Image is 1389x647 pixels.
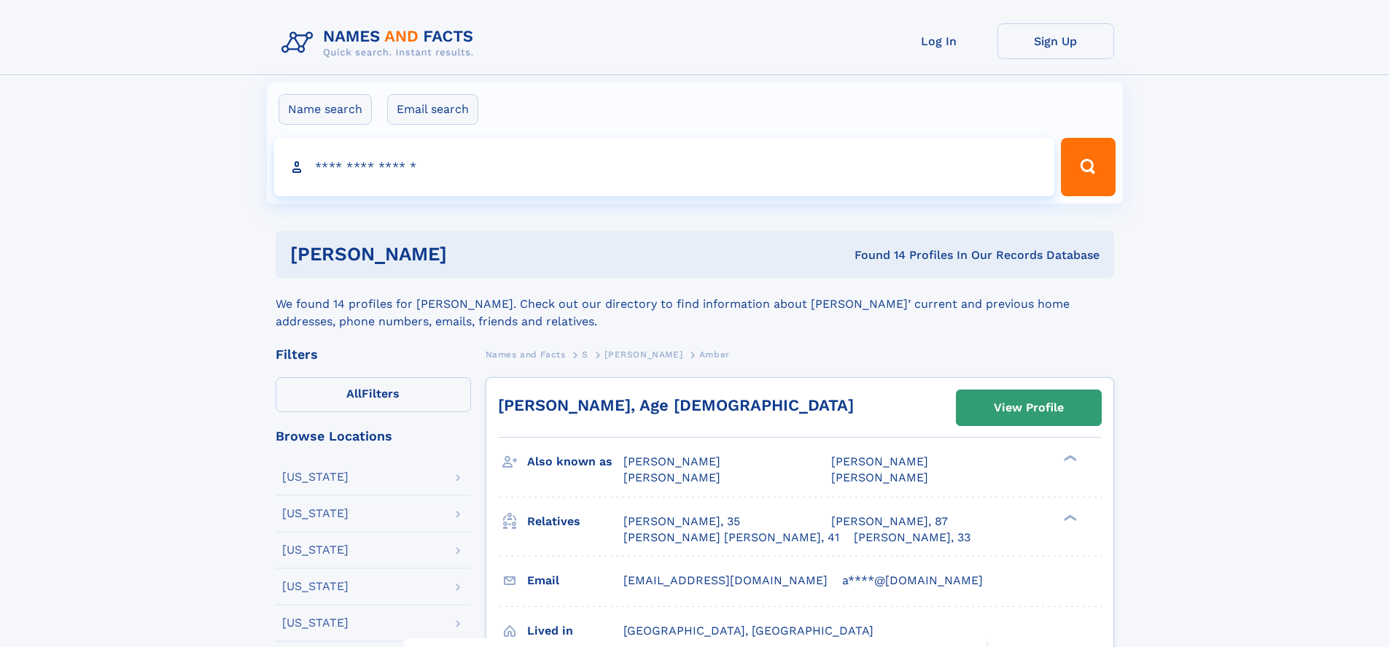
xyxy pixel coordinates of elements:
[282,544,349,556] div: [US_STATE]
[290,245,651,263] h1: [PERSON_NAME]
[527,509,623,534] h3: Relatives
[623,573,828,587] span: [EMAIL_ADDRESS][DOMAIN_NAME]
[650,247,1100,263] div: Found 14 Profiles In Our Records Database
[623,514,740,530] a: [PERSON_NAME], 35
[282,508,349,519] div: [US_STATE]
[274,138,1055,196] input: search input
[279,94,372,125] label: Name search
[623,470,720,484] span: [PERSON_NAME]
[282,581,349,592] div: [US_STATE]
[527,568,623,593] h3: Email
[604,349,682,360] span: [PERSON_NAME]
[1060,454,1078,463] div: ❯
[582,349,588,360] span: S
[1060,513,1078,522] div: ❯
[527,449,623,474] h3: Also known as
[854,530,970,546] a: [PERSON_NAME], 33
[282,471,349,483] div: [US_STATE]
[831,470,928,484] span: [PERSON_NAME]
[831,514,948,530] a: [PERSON_NAME], 87
[604,345,682,363] a: [PERSON_NAME]
[623,624,874,638] span: [GEOGRAPHIC_DATA], [GEOGRAPHIC_DATA]
[1061,138,1115,196] button: Search Button
[276,430,471,443] div: Browse Locations
[276,348,471,361] div: Filters
[276,278,1114,330] div: We found 14 profiles for [PERSON_NAME]. Check out our directory to find information about [PERSON...
[994,391,1064,425] div: View Profile
[699,349,730,360] span: Amber
[387,94,478,125] label: Email search
[881,23,997,59] a: Log In
[997,23,1114,59] a: Sign Up
[527,619,623,643] h3: Lived in
[623,454,720,468] span: [PERSON_NAME]
[486,345,566,363] a: Names and Facts
[623,530,839,546] a: [PERSON_NAME] [PERSON_NAME], 41
[498,396,854,414] a: [PERSON_NAME], Age [DEMOGRAPHIC_DATA]
[831,454,928,468] span: [PERSON_NAME]
[957,390,1101,425] a: View Profile
[276,377,471,412] label: Filters
[582,345,588,363] a: S
[346,387,362,400] span: All
[282,617,349,629] div: [US_STATE]
[276,23,486,63] img: Logo Names and Facts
